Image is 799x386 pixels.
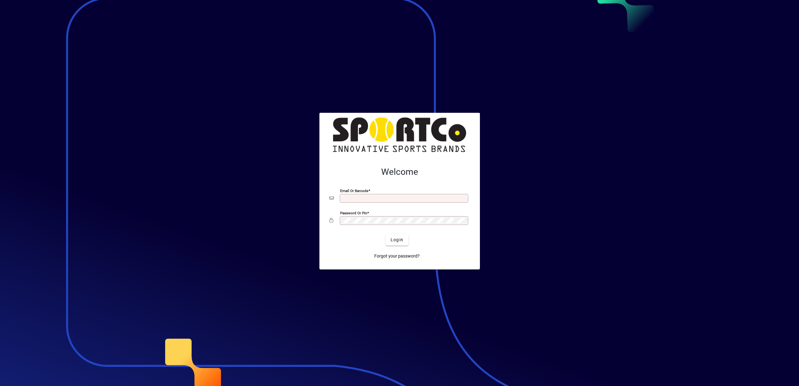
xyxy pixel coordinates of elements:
[340,188,368,193] mat-label: Email or Barcode
[386,234,408,246] button: Login
[372,251,422,262] a: Forgot your password?
[374,253,420,259] span: Forgot your password?
[329,167,470,177] h2: Welcome
[340,211,367,215] mat-label: Password or Pin
[391,237,403,243] span: Login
